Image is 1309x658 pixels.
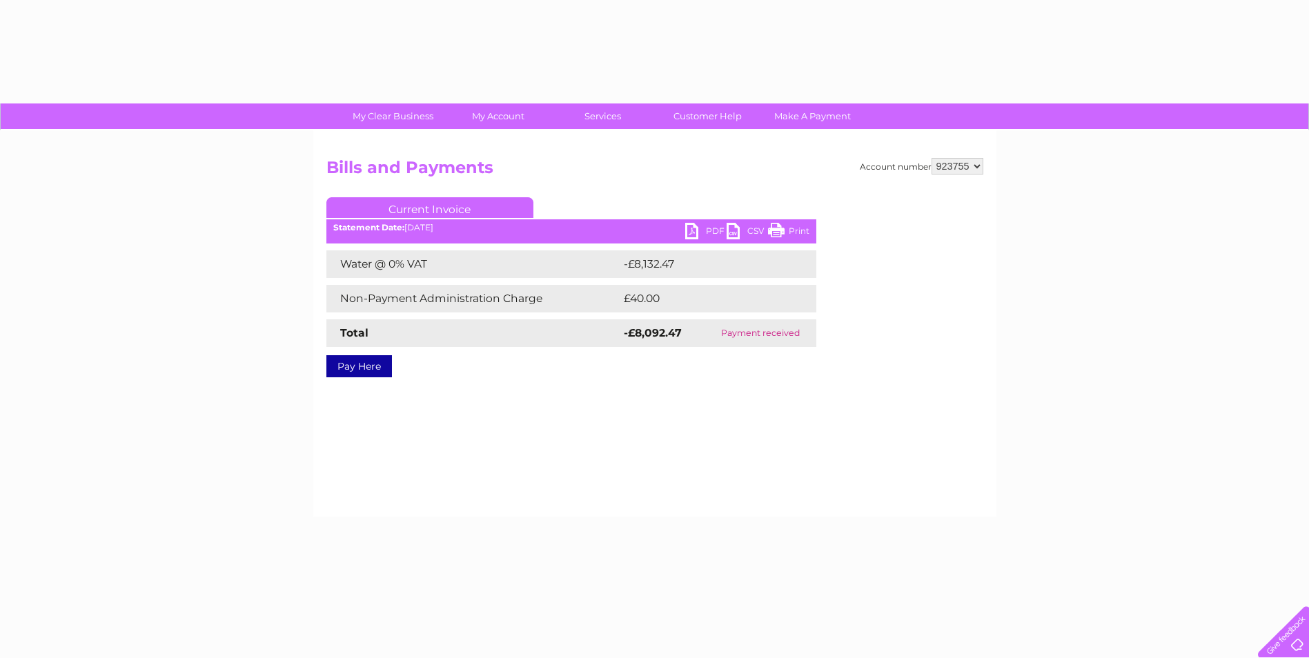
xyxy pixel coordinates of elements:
a: CSV [727,223,768,243]
a: Make A Payment [756,103,869,129]
a: PDF [685,223,727,243]
a: Pay Here [326,355,392,377]
a: Services [546,103,660,129]
div: Account number [860,158,983,175]
td: Water @ 0% VAT [326,250,620,278]
td: £40.00 [620,285,789,312]
a: My Account [441,103,555,129]
b: Statement Date: [333,222,404,232]
a: My Clear Business [336,103,450,129]
a: Print [768,223,809,243]
h2: Bills and Payments [326,158,983,184]
div: [DATE] [326,223,816,232]
strong: Total [340,326,368,339]
td: -£8,132.47 [620,250,795,278]
td: Payment received [705,319,816,347]
a: Current Invoice [326,197,533,218]
a: Customer Help [651,103,765,129]
td: Non-Payment Administration Charge [326,285,620,312]
strong: -£8,092.47 [624,326,682,339]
